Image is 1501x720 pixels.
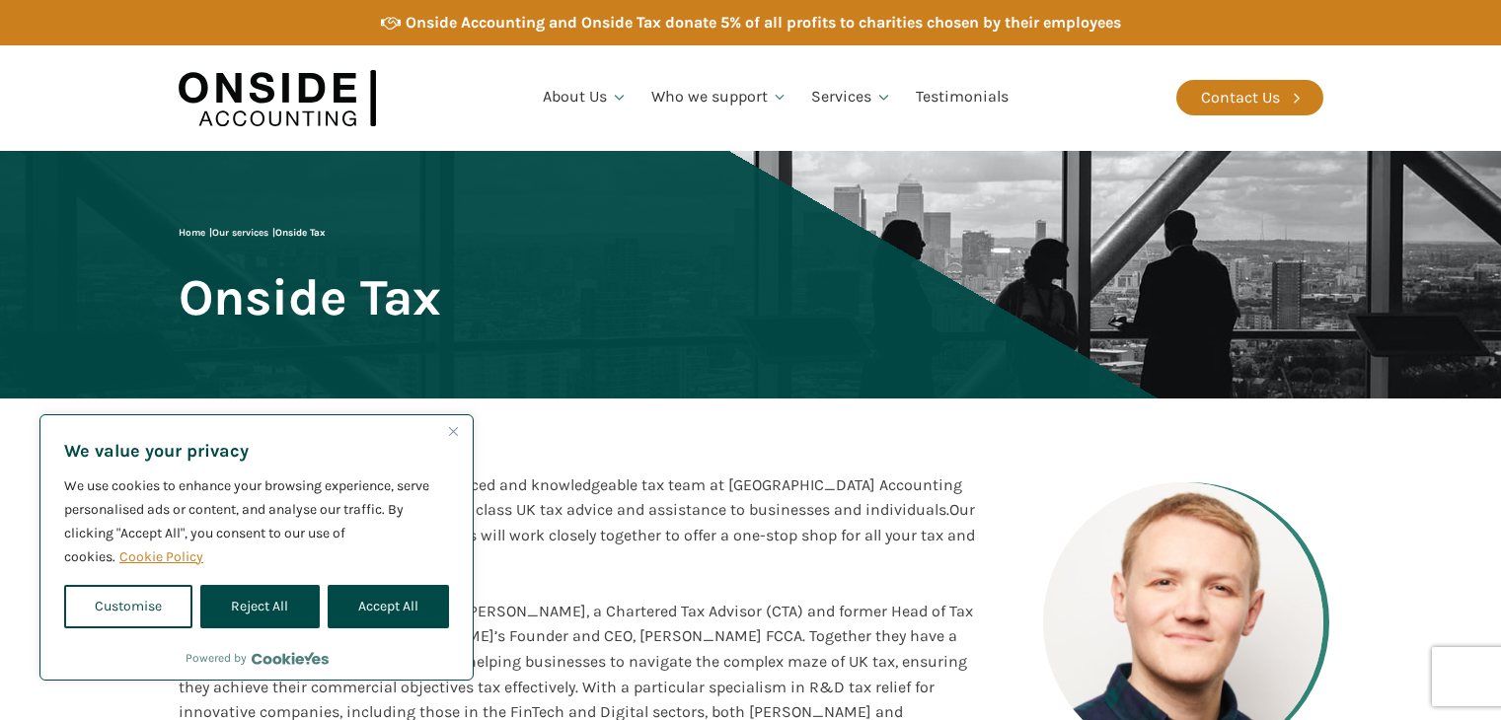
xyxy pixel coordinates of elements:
[179,472,980,573] div: Onside Tax developed out of our experienced and knowledgeable tax team at [GEOGRAPHIC_DATA] Accou...
[179,60,376,136] img: Onside Accounting
[39,414,474,681] div: We value your privacy
[275,227,326,239] span: Onside Tax
[118,547,204,566] a: Cookie Policy
[252,652,329,665] a: Visit CookieYes website
[64,439,449,463] p: We value your privacy
[441,419,465,443] button: Close
[200,585,319,628] button: Reject All
[64,474,449,569] p: We use cookies to enhance your browsing experience, serve personalised ads or content, and analys...
[1176,80,1323,115] a: Contact Us
[64,585,192,628] button: Customise
[531,64,639,131] a: About Us
[406,10,1121,36] div: Onside Accounting and Onside Tax donate 5% of all profits to charities chosen by their employees
[1201,85,1280,110] div: Contact Us
[179,227,205,239] a: Home
[212,227,268,239] a: Our services
[904,64,1020,131] a: Testimonials
[179,500,975,569] span: Our Onside Tax and Onside Accounting teams will work closely together to offer a one-stop shop fo...
[186,648,329,668] div: Powered by
[179,227,326,239] span: | |
[449,427,458,436] img: Close
[179,270,441,324] span: Onside Tax
[639,64,800,131] a: Who we support
[799,64,904,131] a: Services
[328,585,449,628] button: Accept All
